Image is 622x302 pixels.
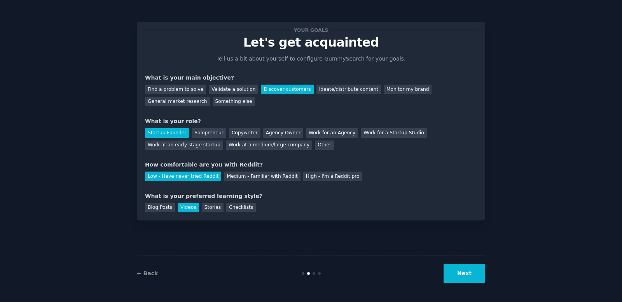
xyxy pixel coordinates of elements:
div: Work at an early stage startup [145,141,223,150]
div: What is your main objective? [145,74,477,82]
div: How comfortable are you with Reddit? [145,161,477,169]
div: Checklists [226,203,256,213]
div: Low - Have never tried Reddit [145,172,221,181]
div: Medium - Familiar with Reddit [224,172,300,181]
button: Next [444,264,485,283]
div: Work for a Startup Studio [361,128,426,138]
div: Stories [202,203,224,213]
div: Work for an Agency [306,128,358,138]
div: Blog Posts [145,203,175,213]
div: Startup Founder [145,128,189,138]
div: Validate a solution [209,85,258,94]
div: High - I'm a Reddit pro [303,172,362,181]
div: Something else [213,97,255,107]
div: Other [315,141,334,150]
div: Work at a medium/large company [226,141,312,150]
div: Monitor my brand [384,85,432,94]
div: Agency Owner [263,128,303,138]
div: Ideate/distribute content [316,85,381,94]
div: General market research [145,97,210,107]
div: Discover customers [261,85,313,94]
div: Find a problem to solve [145,85,206,94]
div: Videos [178,203,199,213]
div: What is your role? [145,117,477,125]
div: Copywriter [229,128,260,138]
p: Tell us a bit about yourself to configure GummySearch for your goals. [213,55,409,63]
div: Solopreneur [192,128,226,138]
div: What is your preferred learning style? [145,192,477,200]
span: Your goals [292,26,330,34]
p: Let's get acquainted [145,36,477,49]
a: ← Back [137,270,158,276]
